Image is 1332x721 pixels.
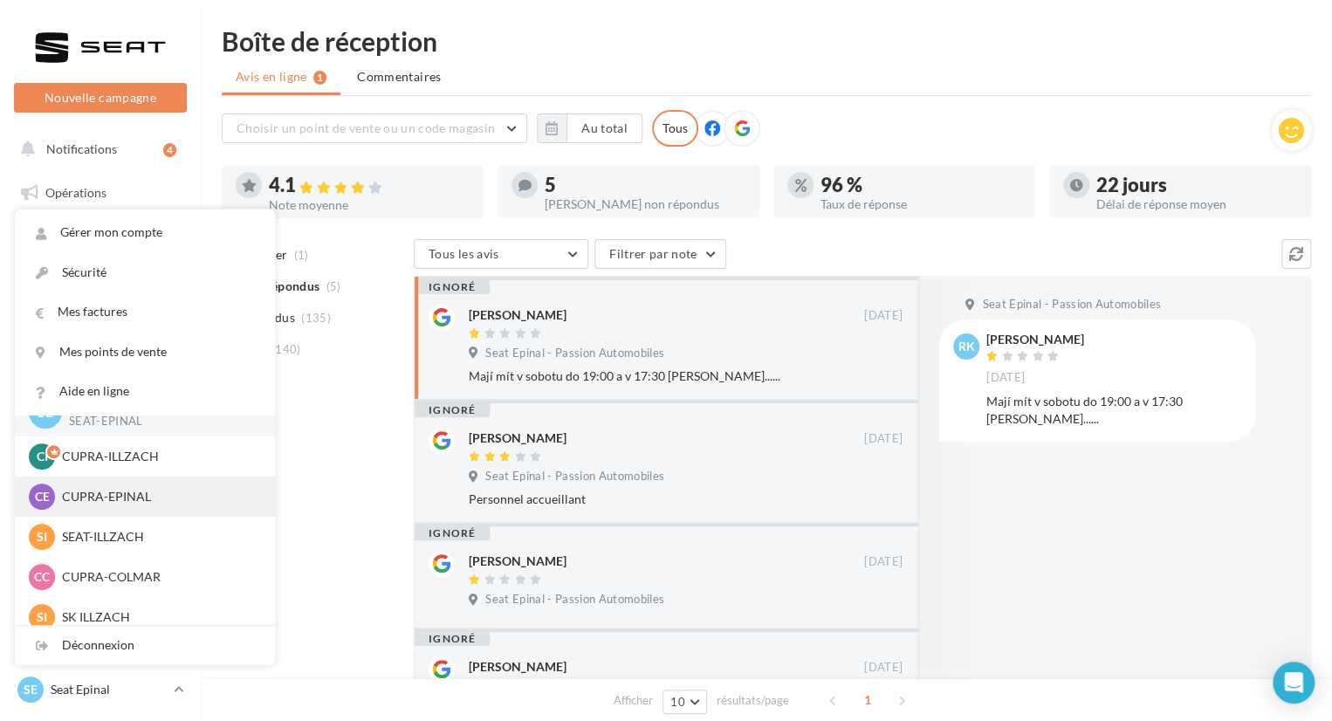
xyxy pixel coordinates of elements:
a: Médiathèque [10,393,190,429]
div: ignoré [415,280,490,294]
button: Tous les avis [414,239,588,269]
p: SK ILLZACH [62,608,254,626]
span: CI [37,448,48,465]
a: Visibilité en ligne [10,263,190,299]
span: CC [34,568,50,586]
span: [DATE] [864,431,903,447]
div: Mají mít v sobotu do 19:00 a v 17:30 [PERSON_NAME]...... [469,367,903,385]
p: CUPRA-COLMAR [62,568,254,586]
div: [PERSON_NAME] non répondus [545,198,745,210]
a: SE Seat Epinal [14,673,187,706]
span: CE [35,488,50,505]
button: Au total [537,113,642,143]
a: Mes factures [15,292,275,332]
span: (135) [301,311,331,325]
span: Notifications [46,141,117,156]
div: ignoré [415,632,490,646]
a: Campagnes [10,306,190,343]
button: Au total [566,113,642,143]
span: SI [37,528,47,546]
div: [PERSON_NAME] [469,429,566,447]
div: [PERSON_NAME] [469,306,566,324]
div: Note moyenne [269,199,470,211]
div: Taux de réponse [820,198,1021,210]
p: Seat Epinal [51,681,167,698]
div: ignoré [415,403,490,417]
div: [PERSON_NAME] [986,333,1084,346]
span: [DATE] [864,308,903,324]
div: Open Intercom Messenger [1273,662,1315,704]
button: 10 [663,690,707,714]
span: (1) [294,248,309,262]
div: Délai de réponse moyen [1096,198,1297,210]
div: Personnel accueillant [469,491,903,508]
span: SE [24,681,38,698]
button: Notifications 4 [10,131,183,168]
a: Opérations [10,175,190,211]
div: Tous [652,110,698,147]
div: 4 [163,143,176,157]
span: résultats/page [717,692,789,709]
div: [PERSON_NAME] [469,658,566,676]
span: [DATE] [864,660,903,676]
a: Gérer mon compte [15,213,275,252]
a: Mes points de vente [15,333,275,372]
div: 22 jours [1096,175,1297,195]
div: Mají mít v sobotu do 19:00 a v 17:30 [PERSON_NAME]...... [986,393,1241,428]
button: Choisir un point de vente ou un code magasin [222,113,527,143]
span: Seat Epinal - Passion Automobiles [485,592,664,608]
div: Boîte de réception [222,28,1311,54]
span: SI [37,608,47,626]
div: 5 [545,175,745,195]
a: Sécurité [15,253,275,292]
span: Afficher [614,692,653,709]
a: Campagnes DataOnDemand [10,538,190,589]
span: [DATE] [864,554,903,570]
button: Filtrer par note [594,239,726,269]
p: SEAT-EPINAL [69,414,247,429]
p: CUPRA-EPINAL [62,488,254,505]
div: Déconnexion [15,626,275,665]
span: Seat Epinal - Passion Automobiles [982,297,1161,312]
span: (140) [271,342,301,356]
a: Calendrier [10,436,190,473]
div: ignoré [415,526,490,540]
span: Choisir un point de vente ou un code magasin [237,120,495,135]
span: rk [958,338,975,355]
p: SEAT-ILLZACH [62,528,254,546]
span: Tous les avis [429,246,499,261]
a: Boîte de réception1 [10,217,190,255]
span: 10 [670,695,685,709]
div: [PERSON_NAME] [469,553,566,570]
p: CUPRA-ILLZACH [62,448,254,465]
div: 4.1 [269,175,470,196]
button: Nouvelle campagne [14,83,187,113]
span: [DATE] [986,370,1025,386]
a: Contacts [10,349,190,386]
span: Opérations [45,185,106,200]
a: PLV et print personnalisable [10,479,190,531]
span: Seat Epinal - Passion Automobiles [485,469,664,484]
span: Seat Epinal - Passion Automobiles [485,346,664,361]
span: Commentaires [357,68,441,86]
span: 1 [854,686,882,714]
div: 96 % [820,175,1021,195]
a: Aide en ligne [15,372,275,411]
